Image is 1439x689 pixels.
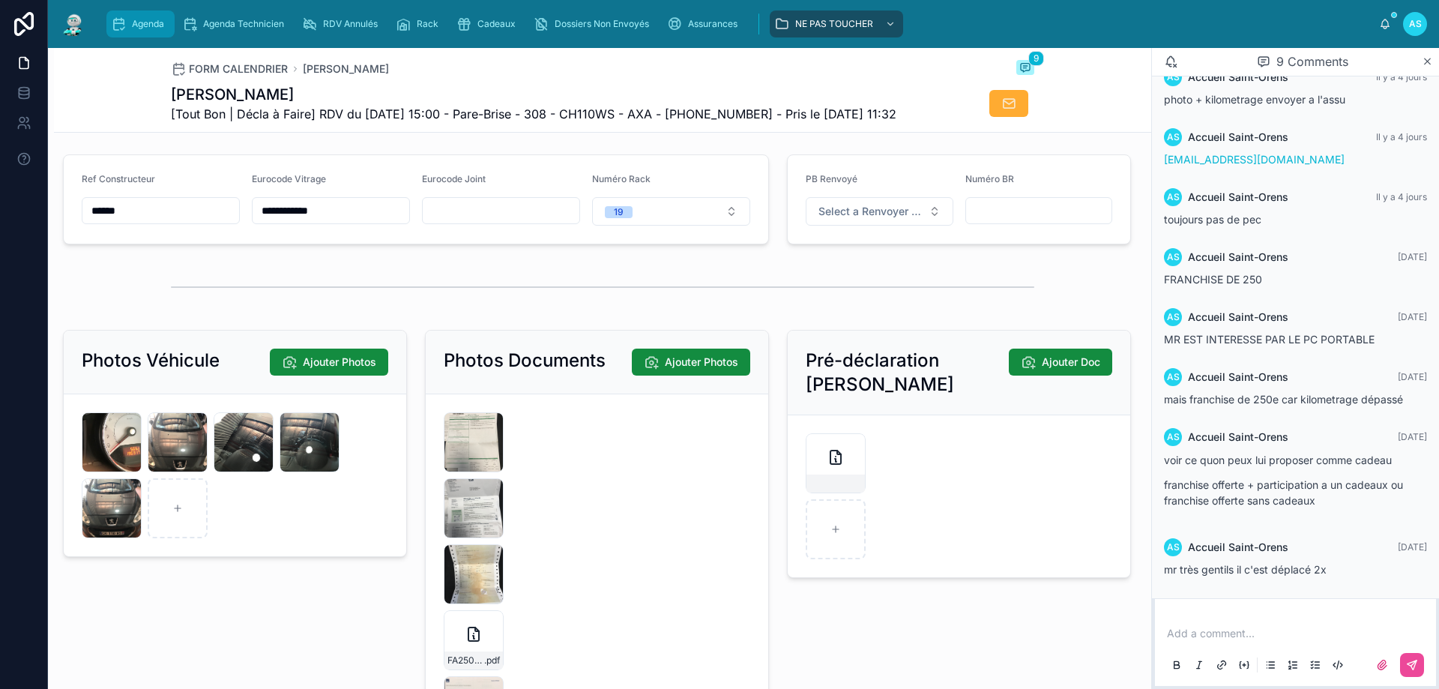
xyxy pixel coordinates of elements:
span: 9 [1028,51,1044,66]
span: Ref Constructeur [82,173,155,184]
span: 9 Comments [1276,52,1348,70]
span: mais franchise de 250e car kilometrage dépassé [1164,393,1403,406]
span: AS [1167,431,1180,443]
button: Ajouter Photos [270,349,388,376]
span: Rack [417,18,438,30]
h1: [PERSON_NAME] [171,84,896,105]
span: mr très gentils il c'est déplacé 2x [1164,563,1327,576]
span: Agenda Technicien [203,18,284,30]
span: Dossiers Non Envoyés [555,18,649,30]
span: AS [1167,541,1180,553]
span: Ajouter Photos [303,355,376,370]
span: Numéro BR [965,173,1014,184]
span: PB Renvoyé [806,173,857,184]
h2: Photos Documents [444,349,606,373]
span: Il y a 4 jours [1376,131,1427,142]
span: AS [1167,131,1180,143]
span: AS [1167,191,1180,203]
span: MR EST INTERESSE PAR LE PC PORTABLE [1164,333,1375,346]
span: Accueil Saint-Orens [1188,430,1288,445]
span: AS [1167,371,1180,383]
span: Agenda [132,18,164,30]
span: .pdf [484,655,500,667]
span: Il y a 4 jours [1376,71,1427,82]
h2: Pré-déclaration [PERSON_NAME] [806,349,1009,397]
span: AS [1167,251,1180,263]
span: FA2509-7515 [447,655,484,667]
span: Accueil Saint-Orens [1188,250,1288,265]
span: Accueil Saint-Orens [1188,310,1288,325]
span: [DATE] [1398,541,1427,553]
span: Ajouter Doc [1042,355,1100,370]
button: Ajouter Doc [1009,349,1112,376]
span: FRANCHISE DE 250 [1164,273,1262,286]
div: 19 [614,206,624,218]
span: AS [1167,71,1180,83]
a: Assurances [663,10,748,37]
div: scrollable content [99,7,1379,40]
a: NE PAS TOUCHER [770,10,903,37]
span: Il y a 4 jours [1376,191,1427,202]
a: [EMAIL_ADDRESS][DOMAIN_NAME] [1164,153,1345,166]
a: Agenda [106,10,175,37]
span: toujours pas de pec [1164,213,1261,226]
span: Assurances [688,18,737,30]
span: Accueil Saint-Orens [1188,190,1288,205]
a: Cadeaux [452,10,526,37]
span: NE PAS TOUCHER [795,18,873,30]
span: Ajouter Photos [665,355,738,370]
span: photo + kilometrage envoyer a l'assu [1164,93,1345,106]
span: Cadeaux [477,18,516,30]
button: Ajouter Photos [632,349,750,376]
button: Select Button [806,197,953,226]
p: voir ce quon peux lui proposer comme cadeau [1164,452,1427,468]
span: Accueil Saint-Orens [1188,70,1288,85]
a: RDV Annulés [298,10,388,37]
span: Select a Renvoyer Vitrage [818,204,923,219]
span: FORM CALENDRIER [189,61,288,76]
button: 9 [1016,60,1034,78]
span: AS [1167,311,1180,323]
span: [DATE] [1398,371,1427,382]
span: [DATE] [1398,251,1427,262]
span: RDV Annulés [323,18,378,30]
span: Accueil Saint-Orens [1188,130,1288,145]
button: Select Button [592,197,750,226]
span: Accueil Saint-Orens [1188,540,1288,555]
img: App logo [60,12,87,36]
span: Eurocode Vitrage [252,173,326,184]
h2: Photos Véhicule [82,349,220,373]
a: FORM CALENDRIER [171,61,288,76]
span: Numéro Rack [592,173,651,184]
span: Eurocode Joint [422,173,486,184]
span: [DATE] [1398,311,1427,322]
p: franchise offerte + participation a un cadeaux ou franchise offerte sans cadeaux [1164,477,1427,508]
a: Rack [391,10,449,37]
span: AS [1409,18,1422,30]
span: [Tout Bon | Décla à Faire] RDV du [DATE] 15:00 - Pare-Brise - 308 - CH110WS - AXA - [PHONE_NUMBER... [171,105,896,123]
span: Accueil Saint-Orens [1188,370,1288,385]
a: Agenda Technicien [178,10,295,37]
a: [PERSON_NAME] [303,61,389,76]
a: Dossiers Non Envoyés [529,10,660,37]
span: [DATE] [1398,431,1427,442]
